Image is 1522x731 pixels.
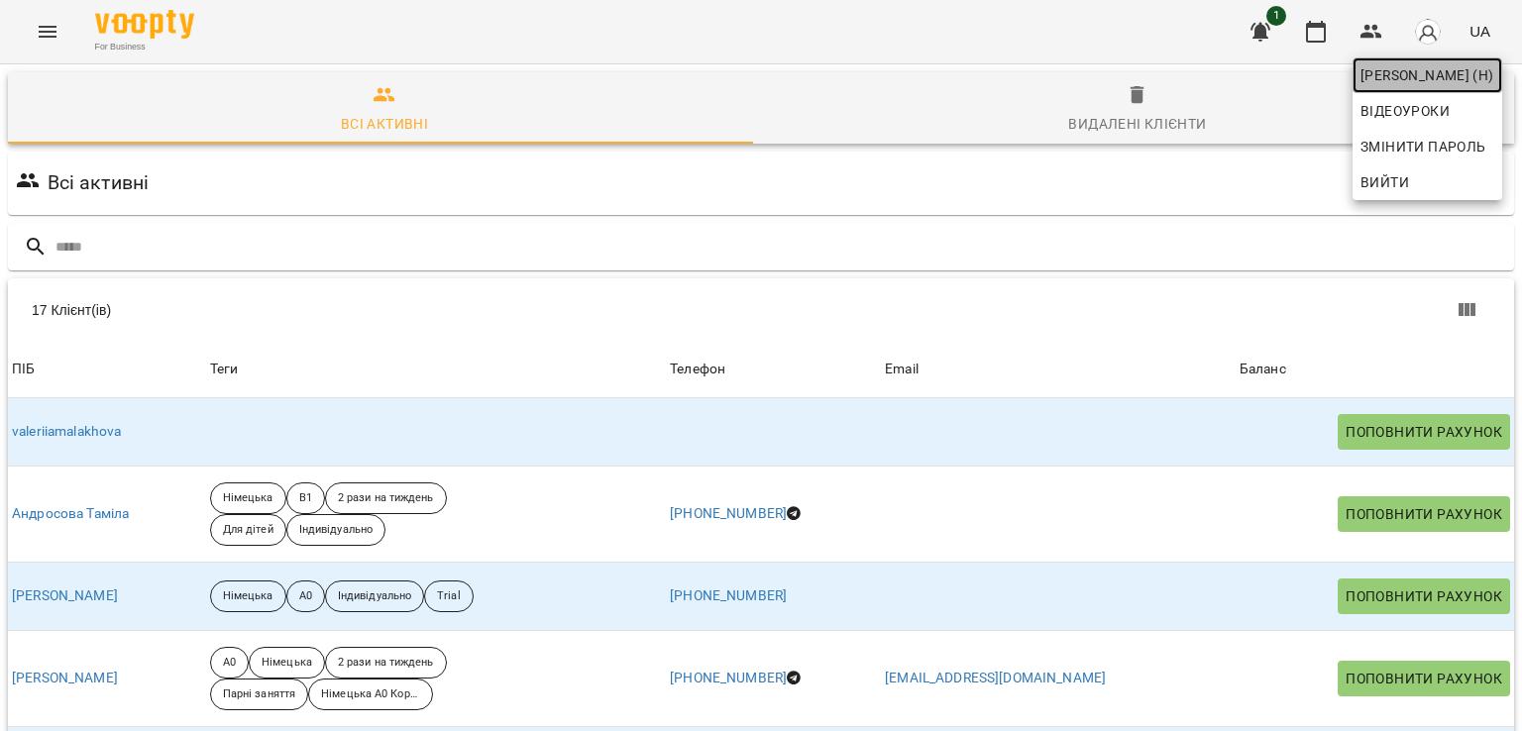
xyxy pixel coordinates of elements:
span: [PERSON_NAME] (н) [1360,63,1494,87]
a: Змінити пароль [1353,129,1502,164]
span: Відеоуроки [1360,99,1450,123]
a: Відеоуроки [1353,93,1458,129]
span: Змінити пароль [1360,135,1494,158]
button: Вийти [1353,164,1502,200]
span: Вийти [1360,170,1409,194]
a: [PERSON_NAME] (н) [1353,57,1502,93]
